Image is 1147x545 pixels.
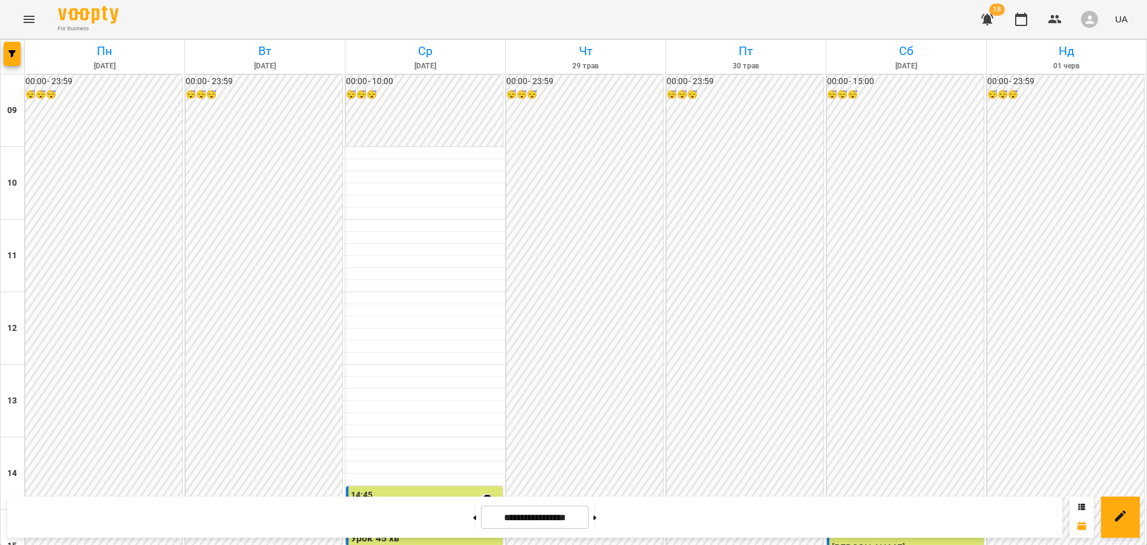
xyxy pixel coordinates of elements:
h6: 12 [7,322,17,335]
h6: 😴😴😴 [987,88,1144,102]
span: 18 [989,4,1005,16]
h6: 01 черв [989,60,1145,72]
button: UA [1110,8,1132,30]
h6: 13 [7,394,17,408]
h6: 😴😴😴 [827,88,984,102]
h6: Чт [508,42,664,60]
span: For Business [58,25,119,33]
h6: [DATE] [347,60,503,72]
h6: 😴😴😴 [346,88,503,102]
h6: Пн [27,42,183,60]
h6: 00:00 - 23:59 [667,75,823,88]
h6: 00:00 - 23:59 [506,75,663,88]
h6: 😴😴😴 [186,88,342,102]
h6: 00:00 - 23:59 [25,75,182,88]
h6: [DATE] [828,60,984,72]
h6: 00:00 - 23:59 [987,75,1144,88]
h6: 00:00 - 10:00 [346,75,503,88]
h6: 00:00 - 23:59 [186,75,342,88]
h6: 😴😴😴 [667,88,823,102]
h6: 10 [7,177,17,190]
h6: 11 [7,249,17,263]
h6: [DATE] [27,60,183,72]
h6: Ср [347,42,503,60]
h6: 30 трав [668,60,824,72]
img: Voopty Logo [58,6,119,24]
h6: 09 [7,104,17,117]
h6: 😴😴😴 [25,88,182,102]
h6: 29 трав [508,60,664,72]
h6: Вт [187,42,343,60]
h6: Пт [668,42,824,60]
h6: 14 [7,467,17,480]
button: Menu [15,5,44,34]
h6: Сб [828,42,984,60]
h6: 00:00 - 15:00 [827,75,984,88]
h6: Нд [989,42,1145,60]
h6: [DATE] [187,60,343,72]
span: UA [1115,13,1128,25]
h6: 😴😴😴 [506,88,663,102]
